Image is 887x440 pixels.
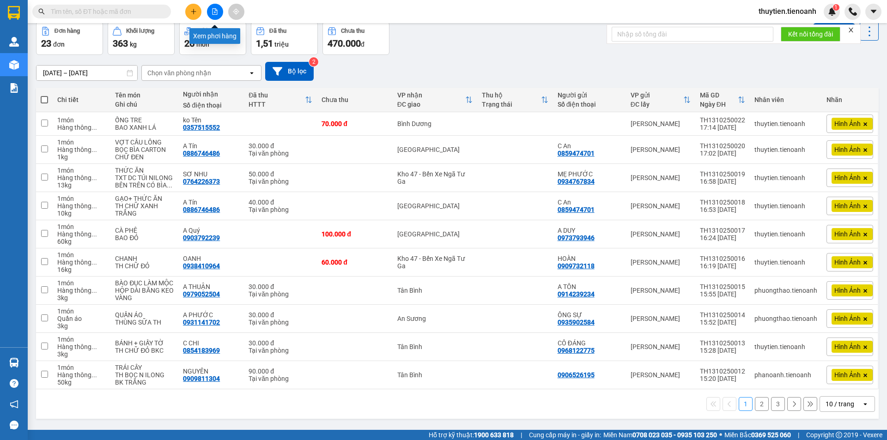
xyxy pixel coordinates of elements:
[249,101,305,108] div: HTTT
[57,343,106,350] div: Hàng thông thường
[251,22,318,55] button: Đã thu1,51 triệu
[8,6,20,20] img: logo-vxr
[207,4,223,20] button: file-add
[183,199,239,206] div: A Tín
[115,234,174,241] div: BAO ĐỎ
[249,199,312,206] div: 40.000 đ
[849,7,857,16] img: phone-icon
[115,139,174,146] div: VỢT CẦU LÔNG
[632,431,717,439] strong: 0708 023 035 - 0935 103 250
[265,62,314,81] button: Bộ lọc
[115,116,174,124] div: ỐNG TRE
[189,28,240,44] div: Xem phơi hàng
[828,7,836,16] img: icon-new-feature
[834,230,861,238] span: Hình Ảnh
[558,101,621,108] div: Số điện thoại
[57,379,106,386] div: 50 kg
[36,22,103,55] button: Đơn hàng23đơn
[147,68,211,78] div: Chọn văn phòng nhận
[249,347,312,354] div: Tại văn phòng
[115,167,174,174] div: THỨC ĂN
[631,371,691,379] div: [PERSON_NAME]
[558,234,595,241] div: 0973793946
[361,41,365,48] span: đ
[631,287,691,294] div: [PERSON_NAME]
[10,421,18,429] span: message
[57,230,106,238] div: Hàng thông thường
[9,358,19,368] img: warehouse-icon
[558,178,595,185] div: 0934767834
[115,146,174,161] div: BỌC BÌA CARTON CHỮ ĐEN
[834,174,861,182] span: Hình Ảnh
[233,8,239,15] span: aim
[57,266,106,273] div: 16 kg
[834,286,861,295] span: Hình Ảnh
[521,430,522,440] span: |
[57,153,106,161] div: 1 kg
[558,371,595,379] div: 0906526195
[249,319,312,326] div: Tại văn phòng
[700,311,745,319] div: TH1310250014
[249,375,312,382] div: Tại văn phòng
[91,174,97,181] span: ...
[183,116,239,124] div: ko Tên
[274,41,289,48] span: triệu
[179,22,246,55] button: Số lượng26món
[185,4,201,20] button: plus
[397,202,473,210] div: [GEOGRAPHIC_DATA]
[700,368,745,375] div: TH1310250012
[108,22,175,55] button: Khối lượng363kg
[700,319,745,326] div: 15:52 [DATE]
[183,142,239,150] div: A Tín
[834,258,861,266] span: Hình Ảnh
[700,290,745,298] div: 15:55 [DATE]
[57,371,106,379] div: Hàng thông thường
[113,38,128,49] span: 363
[322,259,388,266] div: 60.000 đ
[212,8,218,15] span: file-add
[115,262,174,270] div: TH CHỮ ĐỎ
[115,227,174,234] div: CÀ PHÊ
[57,279,106,287] div: 1 món
[836,432,842,438] span: copyright
[57,139,106,146] div: 1 món
[115,311,174,319] div: QUẦN ÁO
[477,88,553,112] th: Toggle SortBy
[57,223,106,230] div: 1 món
[183,262,220,270] div: 0938410964
[754,343,817,350] div: thuytien.tienoanh
[183,124,220,131] div: 0357515552
[834,202,861,210] span: Hình Ảnh
[115,319,174,326] div: THÙNG SỮA TH
[529,430,601,440] span: Cung cấp máy in - giấy in:
[55,28,80,34] div: Đơn hàng
[249,311,312,319] div: 30.000 đ
[51,6,160,17] input: Tìm tên, số ĐT hoặc mã đơn
[41,38,51,49] span: 23
[612,27,773,42] input: Nhập số tổng đài
[724,430,791,440] span: Miền Bắc
[700,227,745,234] div: TH1310250017
[700,339,745,347] div: TH1310250013
[183,206,220,213] div: 0886746486
[115,195,174,202] div: GẠO+ THỨC ĂN
[826,96,873,103] div: Nhãn
[700,124,745,131] div: 17:14 [DATE]
[228,4,244,20] button: aim
[397,170,473,185] div: Kho 47 - Bến Xe Ngã Tư Ga
[10,379,18,388] span: question-circle
[834,343,861,351] span: Hình Ảnh
[397,287,473,294] div: Tân Bình
[700,101,738,108] div: Ngày ĐH
[754,120,817,127] div: thuytien.tienoanh
[700,347,745,354] div: 15:28 [DATE]
[558,311,621,319] div: ÔNG SỰ
[558,206,595,213] div: 0859474701
[700,234,745,241] div: 16:24 [DATE]
[482,91,541,99] div: Thu hộ
[183,311,239,319] div: A PHƯỚC
[91,202,97,210] span: ...
[397,230,473,238] div: [GEOGRAPHIC_DATA]
[9,37,19,47] img: warehouse-icon
[754,259,817,266] div: thuytien.tienoanh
